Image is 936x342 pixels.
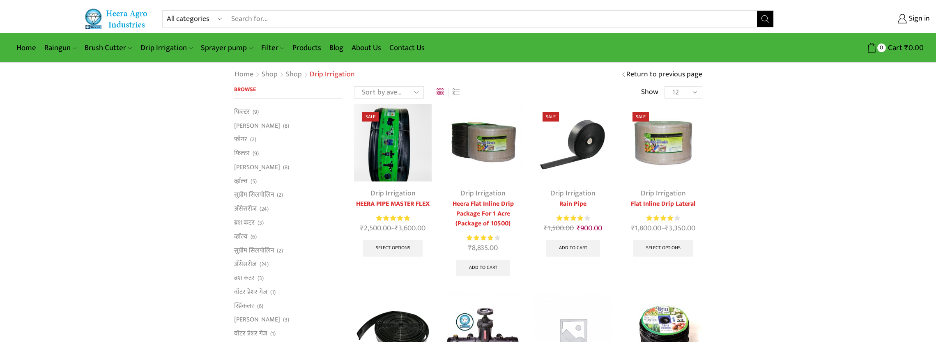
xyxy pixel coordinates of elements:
[904,41,924,54] bdi: 0.00
[234,216,255,230] a: ब्रश कटर
[641,87,658,98] span: Show
[886,42,902,53] span: Cart
[234,69,254,80] a: Home
[577,222,602,234] bdi: 900.00
[904,41,908,54] span: ₹
[285,69,302,80] a: Shop
[234,327,267,341] a: वॉटर प्रेशर गेज
[234,85,256,94] span: Browse
[550,187,596,200] a: Drip Irrigation
[786,11,930,26] a: Sign in
[456,260,510,276] a: Add to cart: “Heera Flat Inline Drip Package For 1 Acre (Package of 10500)”
[234,133,247,147] a: फॉगर
[460,187,506,200] a: Drip Irrigation
[257,38,288,57] a: Filter
[234,119,280,133] a: [PERSON_NAME]
[362,112,379,122] span: Sale
[283,163,289,172] span: (8)
[253,108,259,116] span: (9)
[757,11,773,27] button: Search button
[646,214,680,223] div: Rated 4.00 out of 5
[544,222,574,234] bdi: 1,500.00
[363,240,423,257] a: Select options for “HEERA PIPE MASTER FLEX”
[258,219,264,227] span: (3)
[641,187,686,200] a: Drip Irrigation
[360,222,364,234] span: ₹
[283,316,289,324] span: (3)
[234,147,250,161] a: फिल्टर
[347,38,385,57] a: About Us
[376,214,409,223] div: Rated 5.00 out of 5
[376,214,409,223] span: Rated out of 5
[234,243,274,257] a: सुप्रीम सिलपोलिन
[257,302,263,310] span: (6)
[197,38,257,57] a: Sprayer pump
[624,104,702,181] img: Flat Inline Drip Lateral
[270,288,276,296] span: (1)
[385,38,429,57] a: Contact Us
[633,240,693,257] a: Select options for “Flat Inline Drip Lateral”
[234,202,257,216] a: अ‍ॅसेसरीज
[665,222,669,234] span: ₹
[277,247,283,255] span: (2)
[546,240,600,257] a: Add to cart: “Rain Pipe”
[782,40,924,55] a: 0 Cart ₹0.00
[360,222,391,234] bdi: 2,500.00
[354,86,424,99] select: Shop order
[234,299,254,313] a: स्प्रिंकलर
[40,38,80,57] a: Raingun
[626,69,702,80] a: Return to previous page
[258,274,264,282] span: (3)
[354,199,432,209] a: HEERA PIPE MASTER FLEX
[624,199,702,209] a: Flat Inline Drip Lateral
[234,313,280,327] a: [PERSON_NAME]
[468,242,498,254] bdi: 8,835.00
[234,188,274,202] a: सुप्रीम सिलपोलिन
[370,187,416,200] a: Drip Irrigation
[251,233,257,241] span: (6)
[234,69,355,80] nav: Breadcrumb
[354,223,432,234] span: –
[624,223,702,234] span: –
[260,260,269,269] span: (24)
[467,234,494,242] span: Rated out of 5
[577,222,580,234] span: ₹
[260,205,269,213] span: (24)
[227,11,757,27] input: Search for...
[80,38,136,57] a: Brush Cutter
[251,177,257,186] span: (5)
[234,285,267,299] a: वॉटर प्रेशर गेज
[534,104,612,181] img: Heera Rain Pipe
[467,234,500,242] div: Rated 4.21 out of 5
[250,135,256,144] span: (2)
[136,38,197,57] a: Drip Irrigation
[354,104,432,181] img: Heera Gold Krushi Pipe Black
[234,271,255,285] a: ब्रश कटर
[557,214,590,223] div: Rated 4.13 out of 5
[234,257,257,271] a: अ‍ॅसेसरीज
[288,38,325,57] a: Products
[646,214,673,223] span: Rated out of 5
[444,104,522,181] img: Flat Inline
[468,242,472,254] span: ₹
[907,14,930,24] span: Sign in
[270,330,276,338] span: (1)
[277,191,283,199] span: (2)
[395,222,398,234] span: ₹
[632,112,649,122] span: Sale
[253,149,259,158] span: (9)
[310,70,355,79] h1: Drip Irrigation
[665,222,695,234] bdi: 3,350.00
[261,69,278,80] a: Shop
[534,199,612,209] a: Rain Pipe
[234,174,248,188] a: व्हाॅल्व
[234,230,248,243] a: व्हाॅल्व
[631,222,661,234] bdi: 1,800.00
[325,38,347,57] a: Blog
[12,38,40,57] a: Home
[234,160,280,174] a: [PERSON_NAME]
[877,44,886,52] span: 0
[234,107,250,119] a: फिल्टर
[444,199,522,229] a: Heera Flat Inline Drip Package For 1 Acre (Package of 10500)
[631,222,635,234] span: ₹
